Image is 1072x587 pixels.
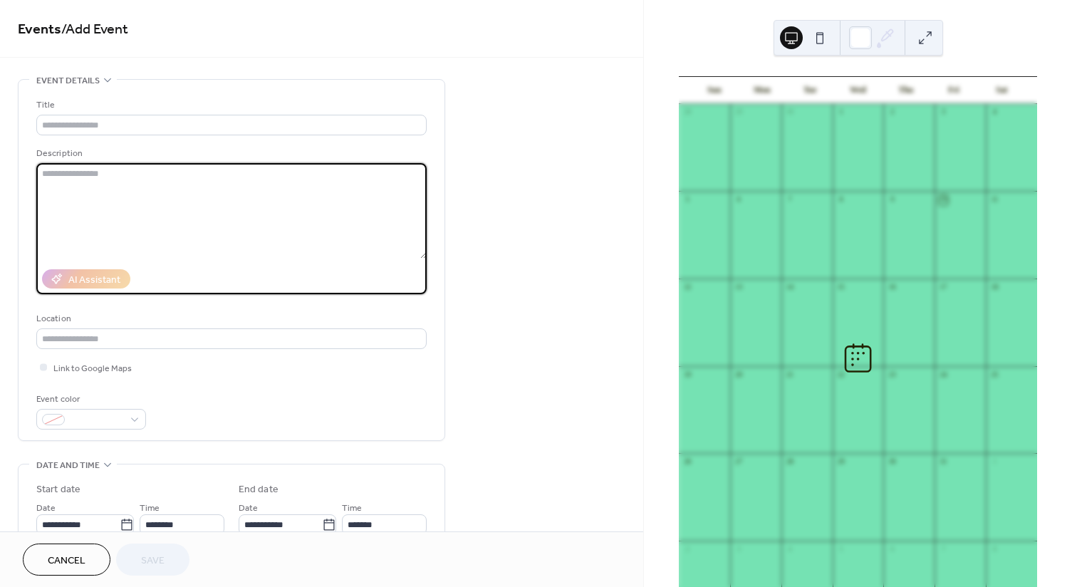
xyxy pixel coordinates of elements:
div: 31 [939,457,949,467]
button: Cancel [23,544,110,576]
div: End date [239,482,279,497]
div: 30 [888,457,897,467]
div: Wed [834,77,882,104]
div: 19 [682,370,692,380]
div: Sun [690,77,738,104]
div: Start date [36,482,80,497]
span: Date [239,501,258,516]
div: 10 [939,195,949,205]
div: 14 [785,282,795,292]
div: 24 [939,370,949,380]
div: 20 [734,370,744,380]
div: Tue [786,77,834,104]
span: Time [140,501,160,516]
div: 16 [888,282,897,292]
div: Description [36,146,424,161]
div: 28 [785,457,795,467]
div: 9 [888,195,897,205]
div: 18 [989,282,999,292]
div: Fri [930,77,977,104]
div: 25 [989,370,999,380]
div: 23 [888,370,897,380]
div: 3 [734,545,744,555]
div: 8 [836,195,846,205]
span: Cancel [48,554,85,568]
div: 2 [888,108,897,118]
span: Date [36,501,56,516]
div: 5 [836,545,846,555]
div: Mon [738,77,786,104]
div: 3 [939,108,949,118]
div: 7 [785,195,795,205]
div: 1 [836,108,846,118]
div: 12 [682,282,692,292]
div: 22 [836,370,846,380]
div: 26 [682,457,692,467]
div: 5 [682,195,692,205]
div: 17 [939,282,949,292]
div: 29 [836,457,846,467]
div: 15 [836,282,846,292]
div: Location [36,311,424,326]
div: 7 [939,545,949,555]
div: 1 [989,457,999,467]
div: 2 [682,545,692,555]
div: 4 [989,108,999,118]
div: 8 [989,545,999,555]
div: Event color [36,392,143,407]
span: Link to Google Maps [53,361,132,376]
div: 4 [785,545,795,555]
div: 6 [888,545,897,555]
span: / Add Event [61,16,128,43]
span: Date and time [36,458,100,473]
div: Thu [882,77,930,104]
div: 13 [734,282,744,292]
div: Sat [978,77,1026,104]
a: Events [18,16,61,43]
span: Event details [36,73,100,88]
span: Time [342,501,362,516]
div: 28 [682,108,692,118]
div: 11 [989,195,999,205]
div: 30 [785,108,795,118]
div: 21 [785,370,795,380]
div: 27 [734,457,744,467]
div: 29 [734,108,744,118]
div: 6 [734,195,744,205]
div: Title [36,98,424,113]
